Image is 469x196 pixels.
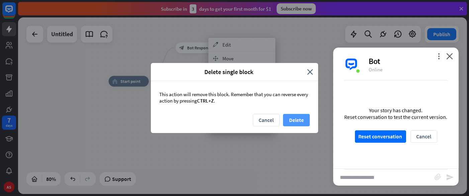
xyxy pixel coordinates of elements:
[345,107,448,114] div: Your story has changed.
[197,97,214,104] span: CTRL+Z
[283,114,310,126] button: Delete
[253,114,280,126] button: Cancel
[369,56,451,66] div: Bot
[156,68,302,76] span: Delete single block
[410,130,437,143] button: Cancel
[435,174,441,180] i: block_attachment
[446,173,454,181] i: send
[345,114,448,120] div: Reset conversation to test the current version.
[307,68,313,76] i: close
[446,53,453,59] i: close
[151,81,318,114] div: This action will remove this block. Remember that you can reverse every action by pressing .
[436,53,442,59] i: more_vert
[369,66,451,73] div: Online
[355,130,406,143] button: Reset conversation
[5,3,25,23] button: Open LiveChat chat widget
